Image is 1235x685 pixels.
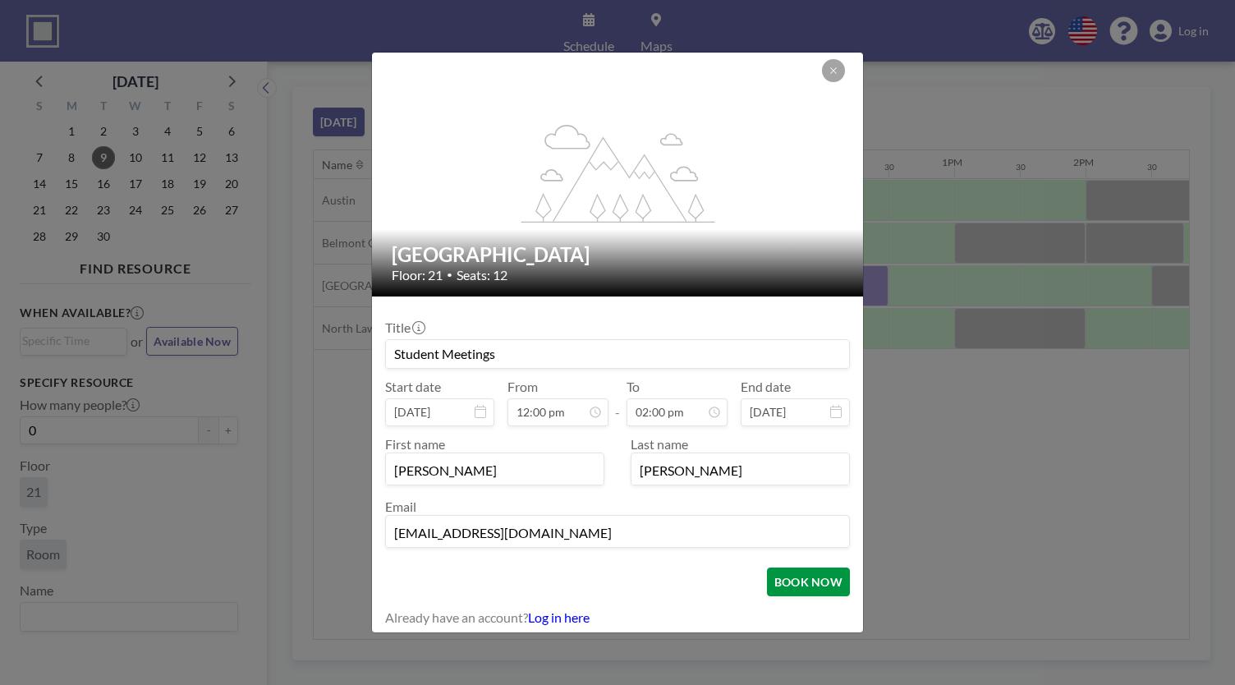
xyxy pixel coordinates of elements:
label: Start date [385,379,441,395]
label: Last name [631,436,688,452]
input: First name [386,457,604,485]
label: To [627,379,640,395]
a: Log in here [528,609,590,625]
label: End date [741,379,791,395]
input: Guest reservation [386,340,849,368]
label: From [507,379,538,395]
g: flex-grow: 1.2; [521,123,715,222]
span: - [615,384,620,421]
label: First name [385,436,445,452]
input: Email [386,519,849,547]
span: Seats: 12 [457,267,507,283]
h2: [GEOGRAPHIC_DATA] [392,242,845,267]
button: BOOK NOW [767,568,850,596]
span: Floor: 21 [392,267,443,283]
span: Already have an account? [385,609,528,626]
label: Email [385,499,416,514]
span: • [447,269,452,281]
input: Last name [631,457,849,485]
label: Title [385,320,424,336]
